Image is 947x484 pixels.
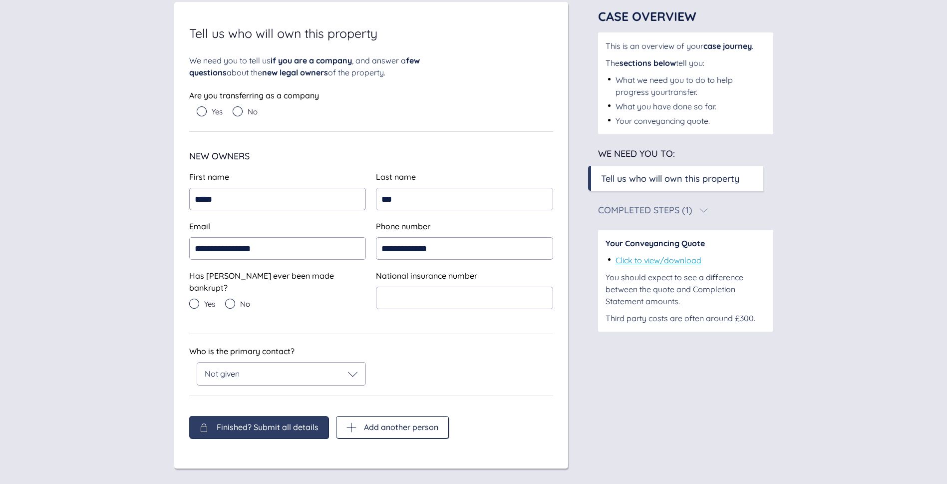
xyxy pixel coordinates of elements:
span: if you are a company [271,55,352,65]
span: Phone number [376,221,430,231]
div: Third party costs are often around £300. [606,312,766,324]
span: Not given [205,369,240,379]
span: First name [189,172,229,182]
span: case journey [703,41,752,51]
span: Are you transferring as a company [189,90,319,100]
span: No [248,108,258,115]
a: Click to view/download [616,255,701,265]
span: sections below [620,58,676,68]
span: Case Overview [598,8,696,24]
span: We need you to: [598,148,675,159]
span: Yes [204,300,215,308]
span: Finished? Submit all details [217,423,318,432]
div: Completed Steps (1) [598,206,692,215]
span: National insurance number [376,271,477,281]
span: Has [PERSON_NAME] ever been made bankrupt? [189,271,334,293]
span: Add another person [364,423,438,432]
div: You should expect to see a difference between the quote and Completion Statement amounts. [606,271,766,307]
div: Your conveyancing quote. [616,115,710,127]
span: new legal owners [262,67,328,77]
span: New Owners [189,150,250,162]
span: Who is the primary contact? [189,346,295,356]
span: Email [189,221,210,231]
span: Yes [212,108,223,115]
div: The tell you: [606,57,766,69]
div: What you have done so far. [616,100,716,112]
div: We need you to tell us , and answer a about the of the property. [189,54,464,78]
span: Tell us who will own this property [189,27,377,39]
div: This is an overview of your . [606,40,766,52]
span: Last name [376,172,416,182]
span: Your Conveyancing Quote [606,238,705,248]
div: Tell us who will own this property [601,172,739,185]
span: No [240,300,250,308]
div: What we need you to do to help progress your transfer . [616,74,766,98]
